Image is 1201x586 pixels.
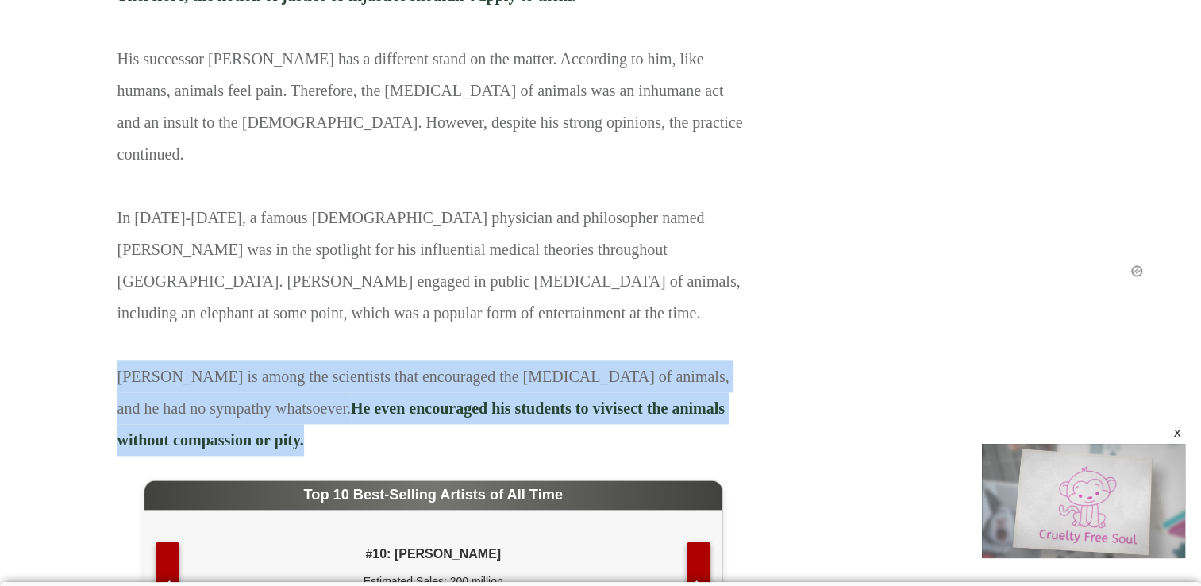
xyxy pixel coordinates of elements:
[144,480,722,510] div: Top 10 Best-Selling Artists of All Time
[1130,264,1144,278] img: ezoic
[117,399,725,449] span: He even encouraged his students to vivisect the animals without compassion or pity.
[184,545,683,564] div: #10: [PERSON_NAME]
[891,64,1130,262] iframe: Advertisement
[982,444,1185,558] div: Video Player
[1171,426,1184,439] div: x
